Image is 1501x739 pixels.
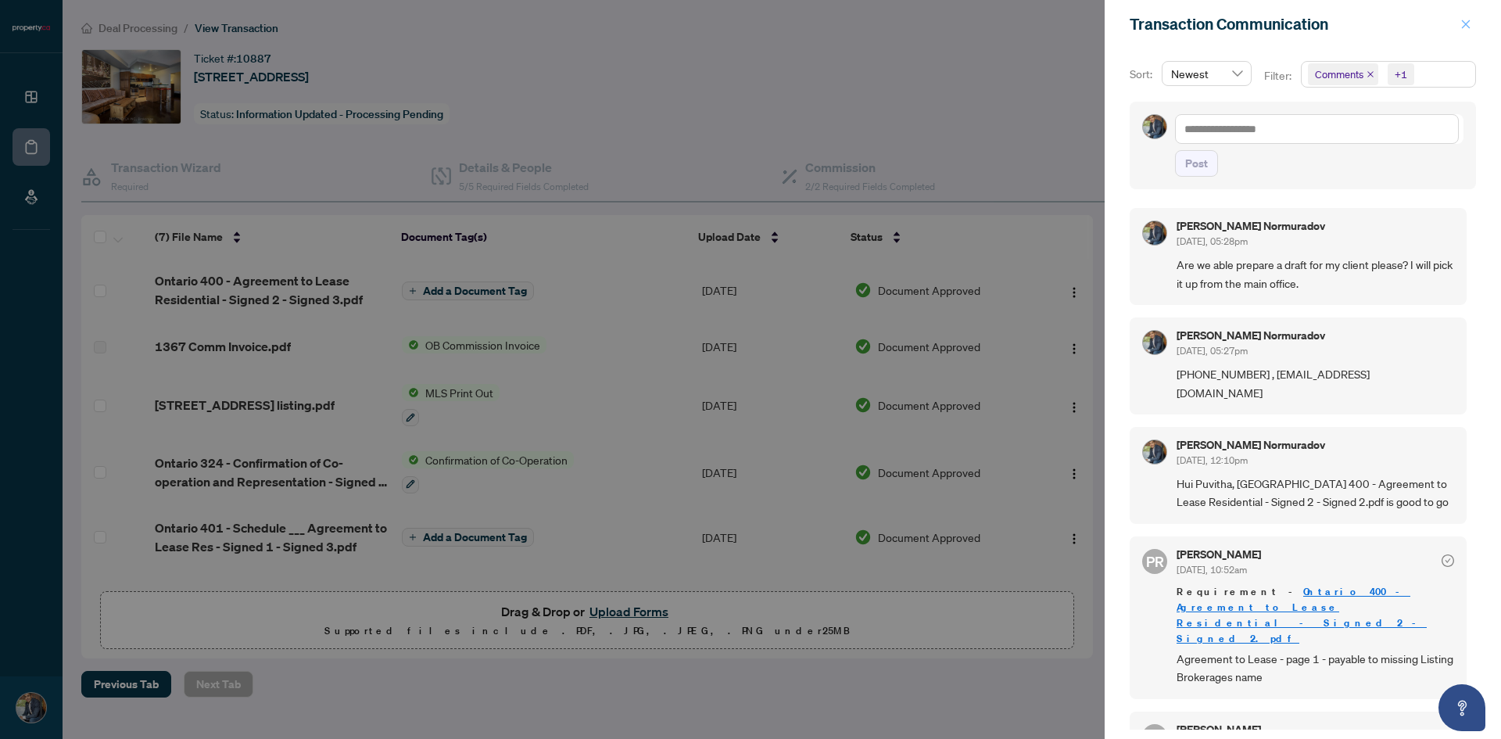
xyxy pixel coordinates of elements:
[1171,62,1242,85] span: Newest
[1177,221,1325,231] h5: [PERSON_NAME] Normuradov
[1367,70,1374,78] span: close
[1175,150,1218,177] button: Post
[1143,115,1166,138] img: Profile Icon
[1264,67,1294,84] p: Filter:
[1177,256,1454,292] span: Are we able prepare a draft for my client please? I will pick it up from the main office.
[1143,440,1166,464] img: Profile Icon
[1395,66,1407,82] div: +1
[1177,454,1248,466] span: [DATE], 12:10pm
[1177,585,1427,645] a: Ontario 400 - Agreement to Lease Residential - Signed 2 - Signed 2.pdf
[1315,66,1363,82] span: Comments
[1146,551,1164,572] span: PR
[1177,345,1248,357] span: [DATE], 05:27pm
[1177,365,1454,402] span: [PHONE_NUMBER] , [EMAIL_ADDRESS][DOMAIN_NAME]
[1177,330,1325,341] h5: [PERSON_NAME] Normuradov
[1130,13,1456,36] div: Transaction Communication
[1177,724,1261,735] h5: [PERSON_NAME]
[1438,684,1485,731] button: Open asap
[1177,650,1454,687] span: Agreement to Lease - page 1 - payable to missing Listing Brokerages name
[1177,235,1248,247] span: [DATE], 05:28pm
[1130,66,1155,83] p: Sort:
[1177,549,1261,560] h5: [PERSON_NAME]
[1177,584,1454,647] span: Requirement -
[1177,564,1247,576] span: [DATE], 10:52am
[1177,439,1325,450] h5: [PERSON_NAME] Normuradov
[1143,331,1166,354] img: Profile Icon
[1177,475,1454,511] span: Hui Puvitha, [GEOGRAPHIC_DATA] 400 - Agreement to Lease Residential - Signed 2 - Signed 2.pdf is ...
[1442,554,1454,567] span: check-circle
[1308,63,1378,85] span: Comments
[1143,221,1166,245] img: Profile Icon
[1460,19,1471,30] span: close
